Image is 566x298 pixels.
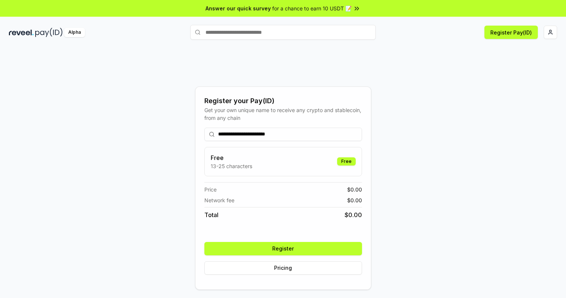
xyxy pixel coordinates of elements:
[347,196,362,204] span: $ 0.00
[204,196,234,204] span: Network fee
[205,4,271,12] span: Answer our quick survey
[9,28,34,37] img: reveel_dark
[211,162,252,170] p: 13-25 characters
[204,96,362,106] div: Register your Pay(ID)
[211,153,252,162] h3: Free
[35,28,63,37] img: pay_id
[484,26,538,39] button: Register Pay(ID)
[204,242,362,255] button: Register
[204,210,218,219] span: Total
[347,186,362,193] span: $ 0.00
[204,186,217,193] span: Price
[204,261,362,275] button: Pricing
[337,157,356,166] div: Free
[345,210,362,219] span: $ 0.00
[272,4,352,12] span: for a chance to earn 10 USDT 📝
[204,106,362,122] div: Get your own unique name to receive any crypto and stablecoin, from any chain
[64,28,85,37] div: Alpha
